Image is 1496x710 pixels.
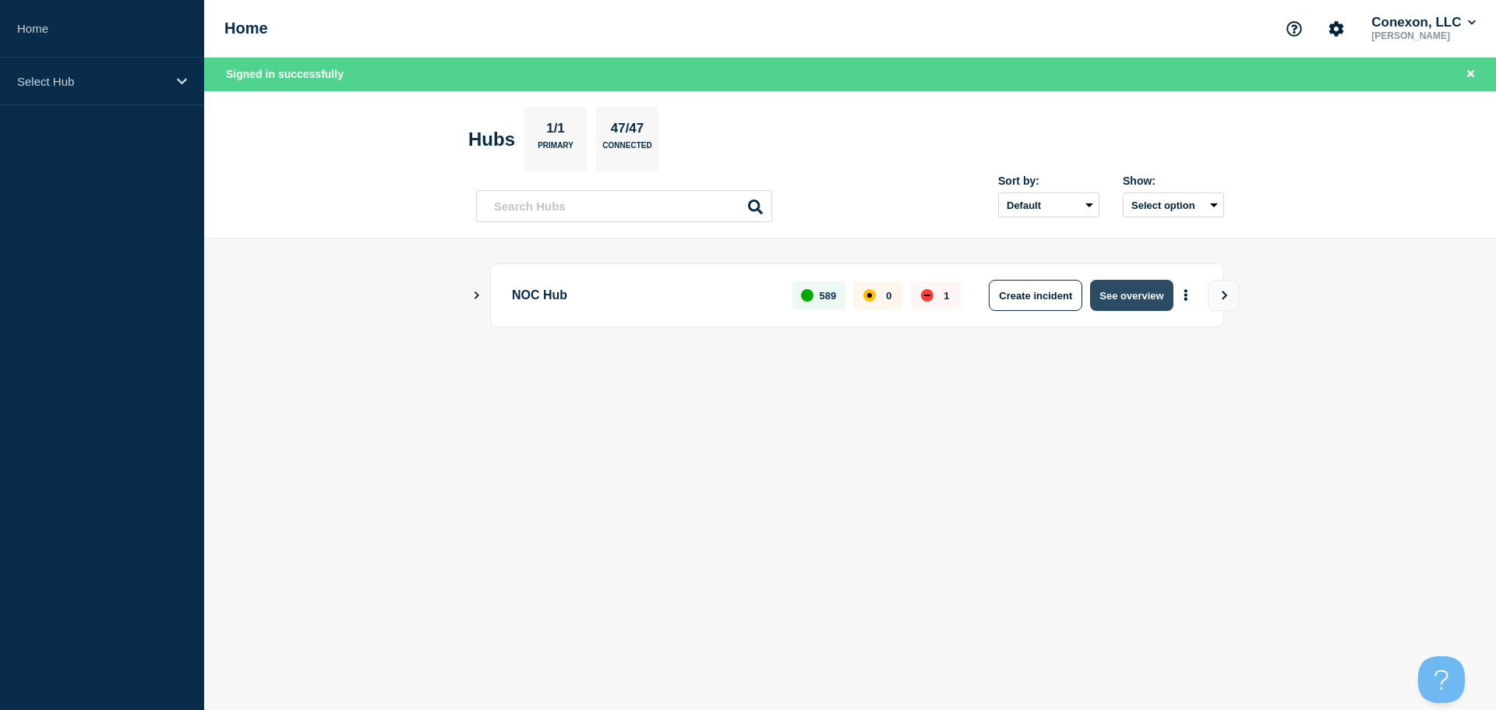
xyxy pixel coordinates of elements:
[921,289,933,302] div: down
[1320,12,1353,45] button: Account settings
[1368,15,1479,30] button: Conexon, LLC
[998,193,1099,217] select: Sort by
[863,289,876,302] div: affected
[512,280,774,311] p: NOC Hub
[944,290,949,302] p: 1
[468,129,515,150] h2: Hubs
[1208,280,1239,311] button: View
[1368,30,1479,41] p: [PERSON_NAME]
[473,290,481,302] button: Show Connected Hubs
[538,141,573,157] p: Primary
[989,280,1082,311] button: Create incident
[541,121,571,141] p: 1/1
[1123,193,1224,217] button: Select option
[602,141,651,157] p: Connected
[476,190,772,222] input: Search Hubs
[605,121,650,141] p: 47/47
[224,19,268,37] h1: Home
[1461,65,1480,83] button: Close banner
[1278,12,1311,45] button: Support
[1176,281,1196,310] button: More actions
[820,290,837,302] p: 589
[886,290,891,302] p: 0
[1418,656,1465,703] iframe: Help Scout Beacon - Open
[17,75,167,88] p: Select Hub
[226,68,344,80] span: Signed in successfully
[801,289,813,302] div: up
[998,175,1099,187] div: Sort by:
[1090,280,1173,311] button: See overview
[1123,175,1224,187] div: Show:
